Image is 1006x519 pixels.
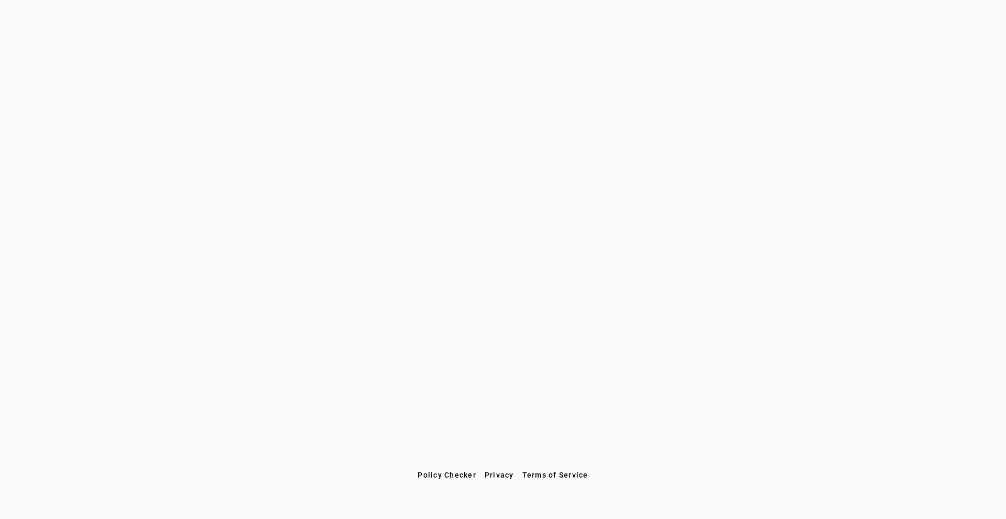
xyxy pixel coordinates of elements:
span: Privacy [485,471,514,479]
button: Terms of Service [518,466,593,484]
button: Privacy [480,466,518,484]
span: Terms of Service [522,471,588,479]
button: Policy Checker [413,466,480,484]
span: Policy Checker [418,471,476,479]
